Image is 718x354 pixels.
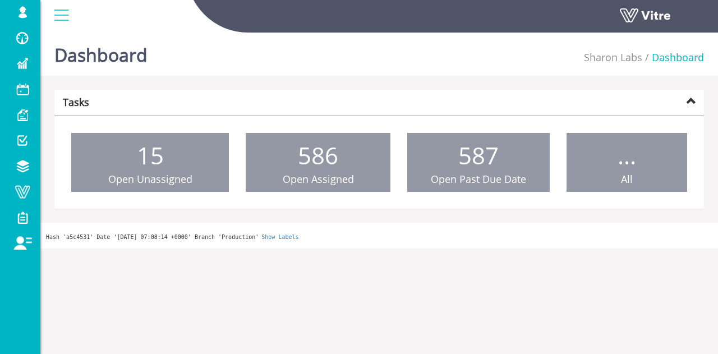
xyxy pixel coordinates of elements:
span: Hash 'a5c4531' Date '[DATE] 07:08:14 +0000' Branch 'Production' [46,234,259,240]
h1: Dashboard [54,28,148,76]
span: ... [618,139,636,171]
span: Open Past Due Date [431,172,526,186]
span: All [621,172,633,186]
a: 586 Open Assigned [246,133,390,192]
a: Show Labels [261,234,298,240]
a: Sharon Labs [584,50,642,64]
span: Open Unassigned [108,172,192,186]
span: 587 [458,139,499,171]
span: Open Assigned [283,172,354,186]
a: 15 Open Unassigned [71,133,229,192]
a: ... All [567,133,687,192]
span: 586 [298,139,338,171]
a: 587 Open Past Due Date [407,133,550,192]
span: 15 [137,139,164,171]
strong: Tasks [63,95,89,109]
li: Dashboard [642,50,704,65]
